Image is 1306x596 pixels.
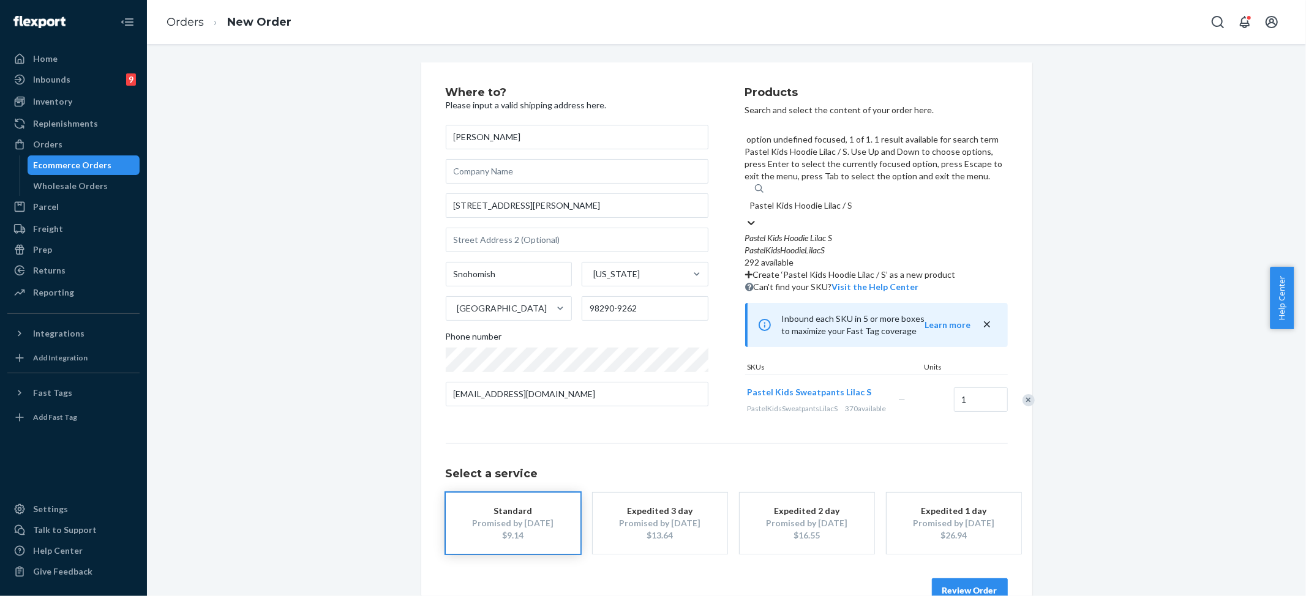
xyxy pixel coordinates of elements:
input: [US_STATE] [592,268,593,280]
button: Close Navigation [115,10,140,34]
input: Street Address [446,193,708,218]
input: Quantity [954,387,1008,412]
div: Ecommerce Orders [34,159,112,171]
div: Inbound each SKU in 5 or more boxes to maximize your Fast Tag coverage [745,303,1008,347]
input: Email (Only Required for International) [446,382,708,406]
button: option undefined focused, 1 of 1. 1 result available for search term Pastel Kids Hoodie Lilac / S... [832,281,919,293]
a: Prep [7,240,140,259]
a: Talk to Support [7,520,140,540]
a: Ecommerce Orders [28,155,140,175]
span: Pastel Kids Sweatpants Lilac S [748,387,872,397]
div: Add Fast Tag [33,412,77,422]
em: Pastel [745,233,766,243]
button: Pastel Kids Sweatpants Lilac S [748,386,872,398]
div: Orders [33,138,62,151]
button: Open notifications [1233,10,1257,34]
div: Promised by [DATE] [464,517,562,529]
button: Integrations [7,324,140,343]
button: Open account menu [1259,10,1284,34]
span: — [899,394,906,404]
em: Hoodie [784,233,809,243]
a: Returns [7,261,140,280]
button: Expedited 1 dayPromised by [DATE]$26.94 [887,493,1021,554]
div: Fast Tags [33,387,72,399]
a: Freight [7,219,140,239]
a: Replenishments [7,114,140,133]
span: Create ‘Pastel Kids Hoodie Lilac / S’ as a new product [752,269,955,280]
a: Reporting [7,283,140,302]
div: Integrations [33,327,84,340]
a: Add Integration [7,348,140,368]
div: Give Feedback [33,565,92,578]
div: Talk to Support [33,524,97,536]
a: Orders [167,15,204,29]
input: City [446,262,572,286]
div: Inventory [33,95,72,108]
a: Orders [7,135,140,154]
div: Freight [33,223,63,235]
div: $16.55 [758,529,856,542]
em: S [828,233,833,243]
input: ZIP Code [582,296,708,321]
input: [GEOGRAPHIC_DATA] [456,302,457,315]
ol: breadcrumbs [157,4,301,40]
span: Can't find your SKU? [754,281,919,292]
button: Fast Tags [7,383,140,403]
button: Help Center [1270,267,1294,329]
div: Promised by [DATE] [611,517,709,529]
a: Wholesale Orders [28,176,140,196]
a: New Order [227,15,291,29]
a: Help Center [7,541,140,561]
div: Replenishments [33,117,98,130]
div: $26.94 [905,529,1003,542]
button: Learn more [925,319,971,331]
div: Inbounds [33,73,70,86]
a: Inbounds9 [7,70,140,89]
div: Prep [33,244,52,256]
div: Returns [33,264,66,277]
p: option undefined focused, 1 of 1. 1 result available for search term Pastel Kids Hoodie Lilac / S... [745,133,1008,182]
div: Standard [464,505,562,517]
div: SKUs [745,362,922,374]
button: close [981,318,993,331]
button: Open Search Box [1206,10,1230,34]
div: Expedited 2 day [758,505,856,517]
a: Inventory [7,92,140,111]
div: Add Integration [33,352,88,363]
a: Parcel [7,197,140,217]
span: 292 available [745,257,794,267]
h2: Where to? [446,87,708,99]
em: Kids [768,233,782,243]
div: Settings [33,503,68,515]
button: StandardPromised by [DATE]$9.14 [446,493,580,554]
input: Street Address 2 (Optional) [446,228,708,252]
p: Search and select the content of your order here. [745,104,1008,116]
div: Reporting [33,286,74,299]
div: Parcel [33,201,59,213]
h2: Products [745,87,1008,99]
input: Company Name [446,159,708,184]
em: PastelKidsHoodieLilacS [745,245,825,255]
div: Home [33,53,58,65]
span: 370 available [846,404,887,413]
div: [GEOGRAPHIC_DATA] [457,302,547,315]
button: Give Feedback [7,562,140,581]
a: Settings [7,499,140,519]
div: Expedited 1 day [905,505,1003,517]
input: First & Last Name [446,125,708,149]
div: $9.14 [464,529,562,542]
p: Please input a valid shipping address here. [446,99,708,111]
div: Units [922,362,977,374]
input: option undefined focused, 1 of 1. 1 result available for search term Pastel Kids Hoodie Lilac / S... [750,199,852,212]
img: Flexport logo [13,16,66,28]
div: Help Center [33,545,83,557]
div: Remove Item [1023,394,1035,406]
div: Wholesale Orders [34,180,108,192]
span: PastelKidsSweatpantsLilacS [748,404,838,413]
div: $13.64 [611,529,709,542]
em: Lilac [811,233,827,243]
button: Expedited 3 dayPromised by [DATE]$13.64 [593,493,727,554]
h1: Select a service [446,468,1008,480]
div: Promised by [DATE] [905,517,1003,529]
